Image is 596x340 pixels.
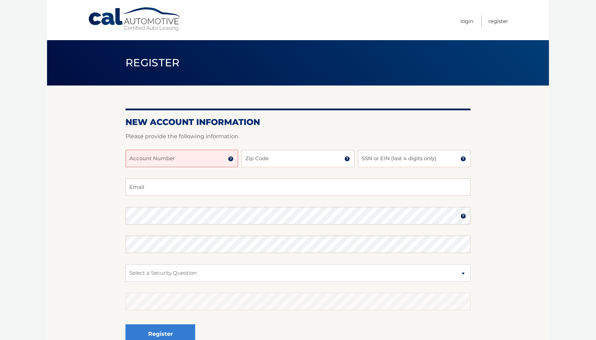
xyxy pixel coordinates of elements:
p: Please provide the following information. [125,132,471,141]
a: Cal Automotive [88,7,182,32]
span: Register [125,56,180,69]
a: Login [460,15,473,27]
input: SSN or EIN (last 4 digits only) [358,150,471,167]
img: tooltip.svg [344,156,350,162]
h2: New Account Information [125,117,471,127]
img: tooltip.svg [460,213,466,219]
a: Register [488,15,508,27]
img: tooltip.svg [228,156,234,162]
input: Zip Code [242,150,354,167]
input: Email [125,178,471,196]
img: tooltip.svg [460,156,466,162]
input: Account Number [125,150,238,167]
